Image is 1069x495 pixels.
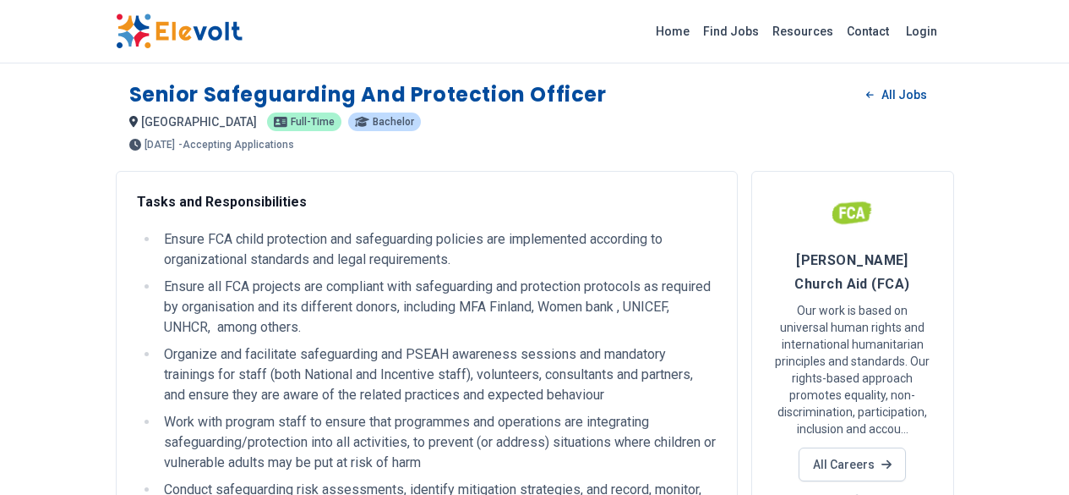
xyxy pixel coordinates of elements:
a: All Jobs [853,82,940,107]
img: Finn Church Aid (FCA) [832,192,874,234]
a: Home [649,18,696,45]
p: - Accepting Applications [178,140,294,150]
p: Our work is based on universal human rights and international humanitarian principles and standar... [772,302,933,437]
span: Full-time [291,117,335,127]
span: [DATE] [145,140,175,150]
h1: Senior Safeguarding and Protection Officer [129,81,607,108]
span: [GEOGRAPHIC_DATA] [141,115,257,129]
a: Resources [766,18,840,45]
li: Organize and facilitate safeguarding and PSEAH awareness sessions and mandatory trainings for sta... [159,344,717,405]
a: Find Jobs [696,18,766,45]
li: Work with program staff to ensure that programmes and operations are integrating safeguarding/pro... [159,412,717,473]
li: Ensure FCA child protection and safeguarding policies are implemented according to organizational... [159,229,717,270]
span: [PERSON_NAME] Church Aid (FCA) [794,252,909,292]
a: Contact [840,18,896,45]
li: Ensure all FCA projects are compliant with safeguarding and protection protocols as required by o... [159,277,717,338]
a: Login [896,14,947,48]
strong: Tasks and Responsibilities [137,194,307,210]
a: All Careers [799,448,906,481]
img: Elevolt [116,14,243,49]
span: Bachelor [373,117,414,127]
